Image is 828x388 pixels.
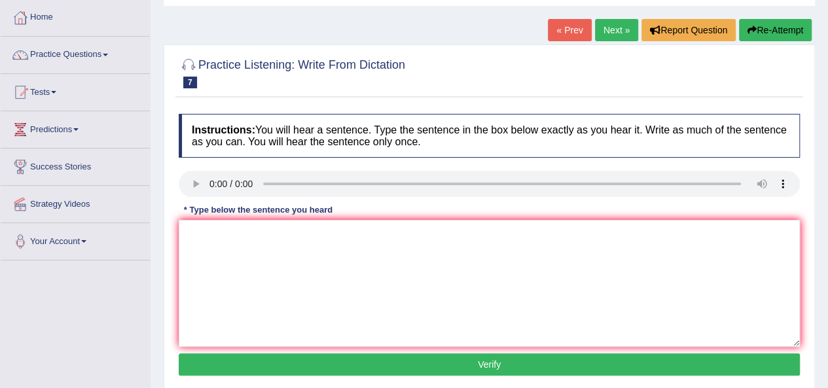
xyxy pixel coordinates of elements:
[192,124,255,135] b: Instructions:
[179,353,800,376] button: Verify
[595,19,638,41] a: Next »
[548,19,591,41] a: « Prev
[179,203,338,216] div: * Type below the sentence you heard
[739,19,812,41] button: Re-Attempt
[1,186,150,219] a: Strategy Videos
[179,56,405,88] h2: Practice Listening: Write From Dictation
[641,19,736,41] button: Report Question
[1,149,150,181] a: Success Stories
[1,223,150,256] a: Your Account
[1,37,150,69] a: Practice Questions
[183,77,197,88] span: 7
[179,114,800,158] h4: You will hear a sentence. Type the sentence in the box below exactly as you hear it. Write as muc...
[1,74,150,107] a: Tests
[1,111,150,144] a: Predictions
